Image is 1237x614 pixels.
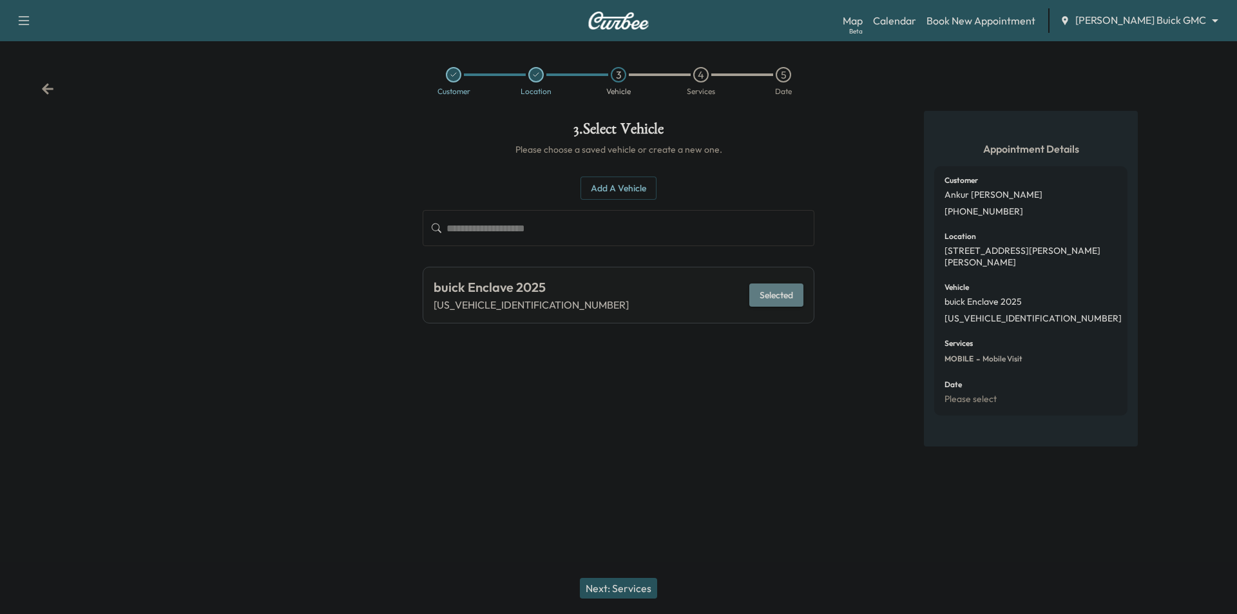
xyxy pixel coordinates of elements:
div: Beta [849,26,863,36]
a: MapBeta [843,13,863,28]
div: 3 [611,67,626,82]
a: Book New Appointment [926,13,1035,28]
div: Services [687,88,715,95]
button: Next: Services [580,578,657,599]
div: 5 [776,67,791,82]
button: Add a Vehicle [580,177,657,200]
h6: Location [945,233,976,240]
h6: Please choose a saved vehicle or create a new one. [423,143,814,156]
p: [PHONE_NUMBER] [945,206,1023,218]
div: Vehicle [606,88,631,95]
div: Date [775,88,792,95]
p: Ankur [PERSON_NAME] [945,189,1042,201]
h1: 3 . Select Vehicle [423,121,814,143]
p: buick Enclave 2025 [945,296,1022,308]
span: [PERSON_NAME] Buick GMC [1075,13,1206,28]
h6: Vehicle [945,283,969,291]
p: [STREET_ADDRESS][PERSON_NAME][PERSON_NAME] [945,245,1117,268]
div: buick Enclave 2025 [434,278,629,297]
button: Selected [749,283,803,307]
h6: Customer [945,177,978,184]
div: 4 [693,67,709,82]
span: Mobile Visit [980,354,1022,364]
span: MOBILE [945,354,973,364]
p: [US_VEHICLE_IDENTIFICATION_NUMBER] [945,313,1122,325]
img: Curbee Logo [588,12,649,30]
a: Calendar [873,13,916,28]
div: Location [521,88,551,95]
p: [US_VEHICLE_IDENTIFICATION_NUMBER] [434,297,629,312]
h6: Services [945,340,973,347]
h6: Date [945,381,962,389]
div: Customer [437,88,470,95]
p: Please select [945,394,997,405]
div: Back [41,82,54,95]
h5: Appointment Details [934,142,1127,156]
span: - [973,352,980,365]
